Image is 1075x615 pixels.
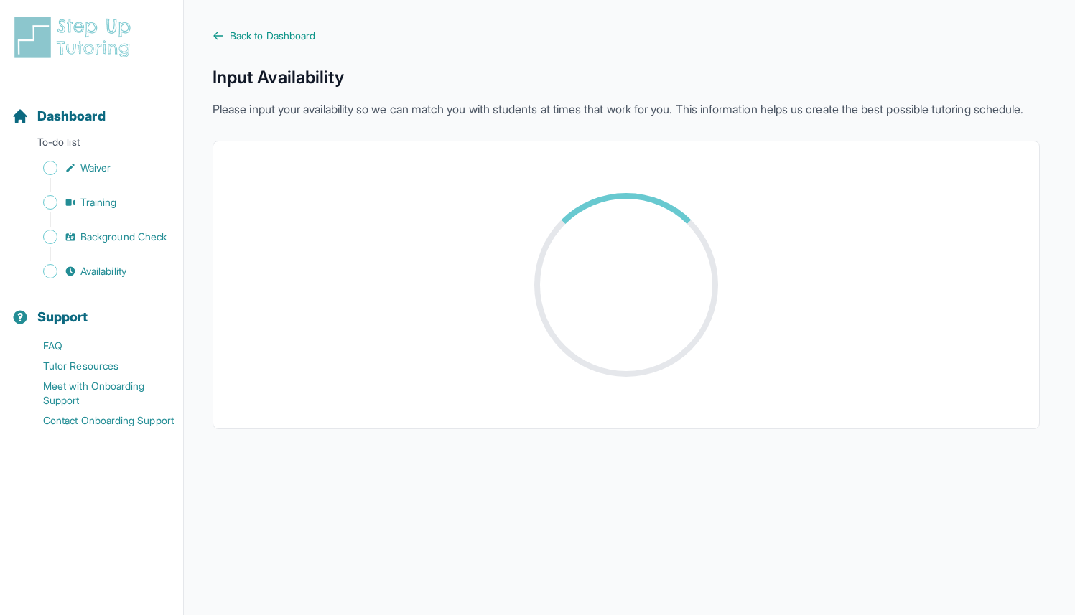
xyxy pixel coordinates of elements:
[80,264,126,278] span: Availability
[11,192,183,212] a: Training
[213,100,1040,118] p: Please input your availability so we can match you with students at times that work for you. This...
[6,135,177,155] p: To-do list
[230,29,315,43] span: Back to Dashboard
[11,227,183,247] a: Background Check
[11,356,183,376] a: Tutor Resources
[11,336,183,356] a: FAQ
[11,410,183,431] a: Contact Onboarding Support
[6,83,177,132] button: Dashboard
[37,106,106,126] span: Dashboard
[11,261,183,281] a: Availability
[213,29,1040,43] a: Back to Dashboard
[37,307,88,327] span: Support
[80,230,167,244] span: Background Check
[11,158,183,178] a: Waiver
[6,284,177,333] button: Support
[11,106,106,126] a: Dashboard
[80,195,117,210] span: Training
[11,14,139,60] img: logo
[11,376,183,410] a: Meet with Onboarding Support
[213,66,1040,89] h1: Input Availability
[80,161,111,175] span: Waiver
